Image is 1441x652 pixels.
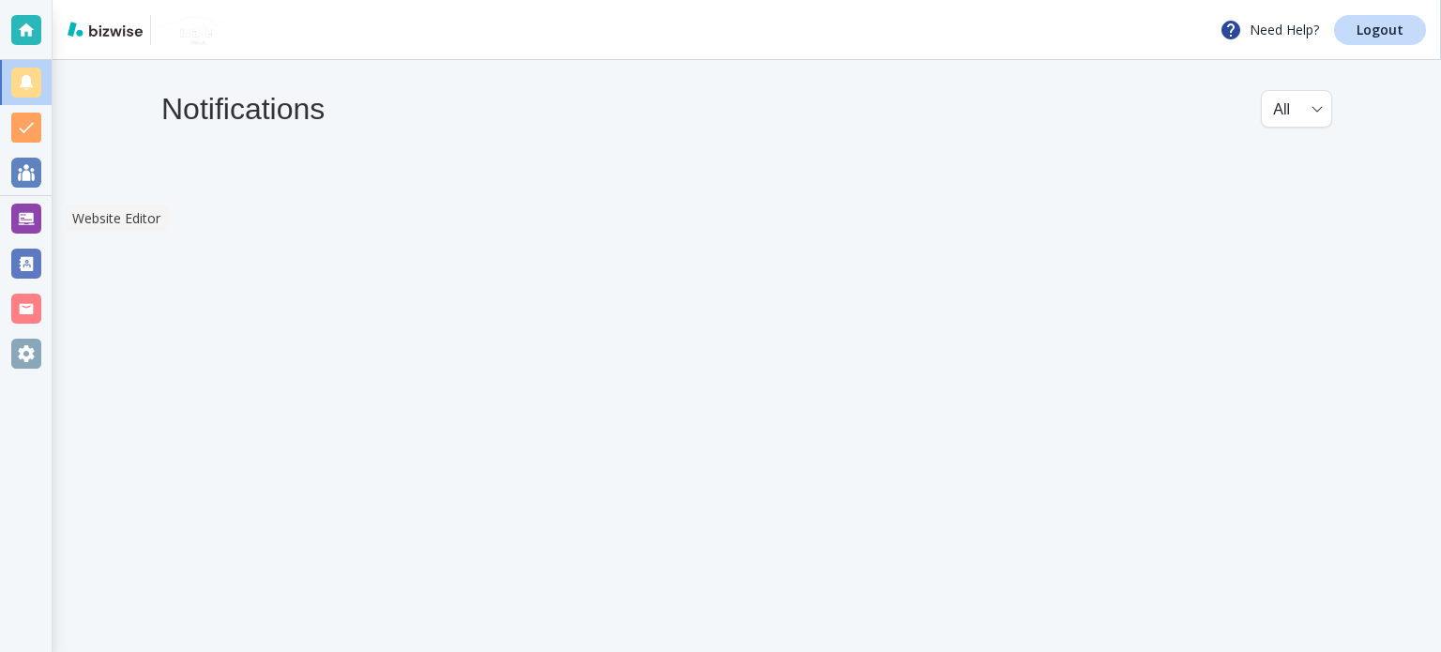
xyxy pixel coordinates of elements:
p: Logout [1357,23,1403,37]
div: All [1273,91,1320,127]
p: Need Help? [1220,19,1319,41]
p: Website Editor [72,209,160,228]
h4: Notifications [161,91,325,127]
a: Logout [1334,15,1426,45]
img: bizwise [68,22,143,37]
img: NU Image Detail [159,15,223,45]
